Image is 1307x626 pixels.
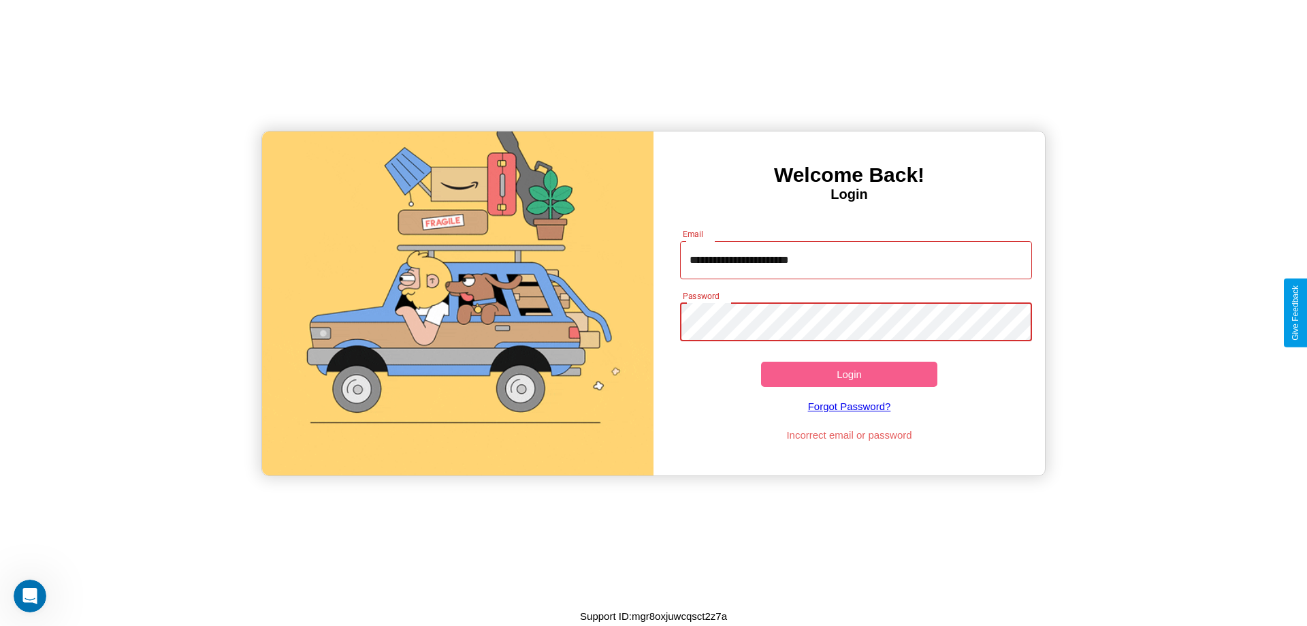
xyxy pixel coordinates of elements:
label: Email [683,228,704,240]
button: Login [761,362,937,387]
iframe: Intercom live chat [14,580,46,612]
h4: Login [653,187,1045,202]
h3: Welcome Back! [653,163,1045,187]
a: Forgot Password? [673,387,1026,426]
img: gif [262,131,653,475]
label: Password [683,290,719,302]
p: Incorrect email or password [673,426,1026,444]
div: Give Feedback [1291,285,1300,341]
p: Support ID: mgr8oxjuwcqsct2z7a [580,607,727,625]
